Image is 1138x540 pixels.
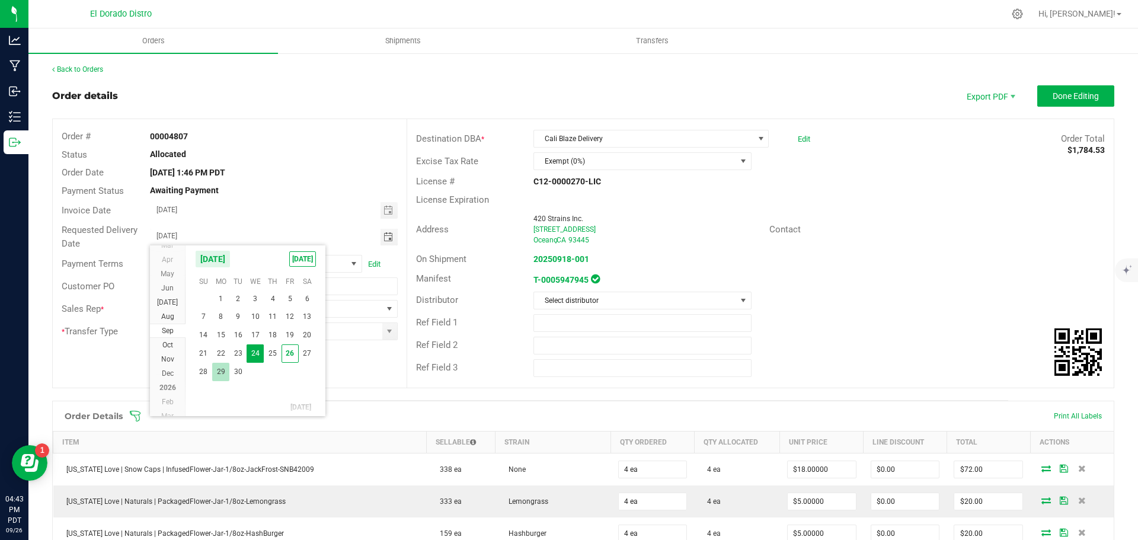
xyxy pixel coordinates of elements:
span: [DATE] [195,250,231,268]
iframe: Resource center [12,445,47,481]
td: Monday, September 22, 2025 [212,344,229,363]
span: 2 [229,290,247,308]
span: Exempt (0%) [534,153,736,170]
td: Friday, September 12, 2025 [282,308,299,326]
span: Manifest [416,273,451,284]
span: , [555,236,557,244]
span: 12 [282,308,299,326]
span: [DATE] [289,251,316,267]
span: Payment Status [62,186,124,196]
td: Thursday, September 25, 2025 [264,344,281,363]
span: Order # [62,131,91,142]
strong: C12-0000270-LIC [533,177,601,186]
span: 21 [195,344,212,363]
span: Aug [161,312,174,321]
span: 7 [195,308,212,326]
td: Thursday, September 18, 2025 [264,326,281,344]
span: Save Order Detail [1055,497,1073,504]
td: Monday, September 29, 2025 [212,363,229,381]
span: Nov [161,355,174,363]
input: 0 [954,493,1022,510]
td: Sunday, September 21, 2025 [195,344,212,363]
span: Address [416,224,449,235]
span: Hi, [PERSON_NAME]! [1038,9,1115,18]
th: Item [53,431,427,453]
span: 13 [299,308,316,326]
td: Monday, September 8, 2025 [212,308,229,326]
p: 04:43 PM PDT [5,494,23,526]
span: 4 ea [701,497,721,506]
td: Sunday, September 28, 2025 [195,363,212,381]
span: 14 [195,326,212,344]
span: Status [62,149,87,160]
td: Tuesday, September 16, 2025 [229,326,247,344]
span: [STREET_ADDRESS] [533,225,596,234]
span: Sep [162,327,174,335]
input: 0 [954,461,1022,478]
span: Excise Tax Rate [416,156,478,167]
span: Oceano [533,236,558,244]
span: 159 ea [434,529,462,538]
span: Invoice Date [62,205,111,216]
input: 0 [788,461,856,478]
span: 10 [247,308,264,326]
span: 4 ea [701,529,721,538]
span: 17 [247,326,264,344]
th: Qty Ordered [611,431,695,453]
p: 09/26 [5,526,23,535]
span: 24 [247,344,264,363]
strong: 20250918-001 [533,254,589,264]
inline-svg: Inventory [9,111,21,123]
span: 23 [229,344,247,363]
span: 22 [212,344,229,363]
span: License # [416,176,455,187]
span: Dec [162,369,174,378]
span: 6 [299,290,316,308]
span: 15 [212,326,229,344]
th: Fr [282,273,299,290]
input: 0 [619,461,687,478]
span: 4 [264,290,281,308]
span: Ref Field 1 [416,317,458,328]
img: Scan me! [1054,328,1102,376]
span: 11 [264,308,281,326]
td: Wednesday, September 24, 2025 [247,344,264,363]
span: Cali Blaze Delivery [534,130,753,147]
th: Unit Price [780,431,864,453]
span: 5 [282,290,299,308]
td: Tuesday, September 30, 2025 [229,363,247,381]
input: 0 [788,493,856,510]
td: Saturday, September 6, 2025 [299,290,316,308]
span: Save Order Detail [1055,465,1073,472]
span: Save Order Detail [1055,529,1073,536]
span: 19 [282,326,299,344]
inline-svg: Inbound [9,85,21,97]
span: 20 [299,326,316,344]
a: Back to Orders [52,65,103,74]
span: 25 [264,344,281,363]
span: [US_STATE] Love | Naturals | PackagedFlower-Jar-1/8oz-HashBurger [60,529,284,538]
td: Wednesday, September 3, 2025 [247,290,264,308]
th: Total [947,431,1030,453]
span: Done Editing [1053,91,1099,101]
td: Friday, September 5, 2025 [282,290,299,308]
span: Requested Delivery Date [62,225,138,249]
td: Thursday, September 11, 2025 [264,308,281,326]
th: Sellable [427,431,496,453]
span: 9 [229,308,247,326]
span: 420 Strains Inc. [533,215,583,223]
span: Sales Rep [62,303,101,314]
span: [US_STATE] Love | Naturals | PackagedFlower-Jar-1/8oz-Lemongrass [60,497,286,506]
a: Shipments [278,28,528,53]
span: Export PDF [954,85,1025,107]
span: None [503,465,526,474]
a: Transfers [528,28,777,53]
strong: 00004807 [150,132,188,141]
span: Order Date [62,167,104,178]
a: Orders [28,28,278,53]
span: CA [557,236,566,244]
span: El Dorado Distro [90,9,152,19]
td: Wednesday, September 10, 2025 [247,308,264,326]
span: Mar [161,241,174,250]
